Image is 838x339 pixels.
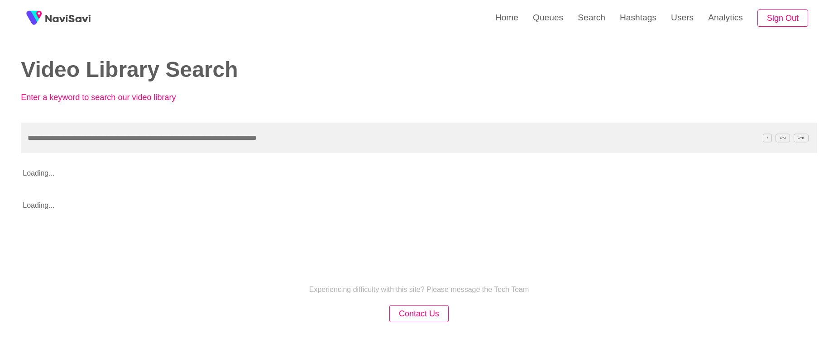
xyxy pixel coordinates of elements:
p: Loading... [21,194,737,217]
p: Enter a keyword to search our video library [21,93,220,102]
img: fireSpot [45,14,91,23]
p: Experiencing difficulty with this site? Please message the Tech Team [309,286,529,294]
a: Contact Us [389,310,449,318]
p: Loading... [21,162,737,185]
span: C^K [794,134,809,142]
img: fireSpot [23,7,45,29]
span: / [763,134,772,142]
button: Contact Us [389,305,449,323]
h2: Video Library Search [21,58,405,82]
button: Sign Out [757,10,808,27]
span: C^J [776,134,790,142]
